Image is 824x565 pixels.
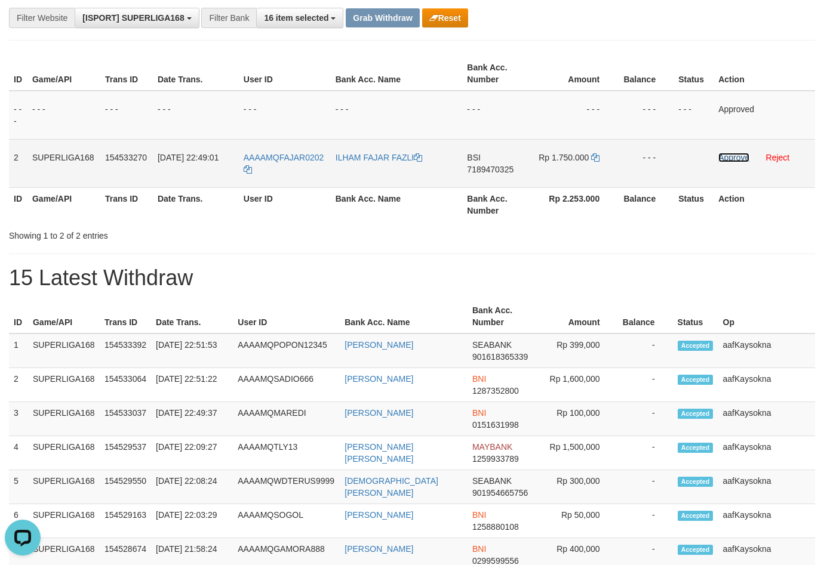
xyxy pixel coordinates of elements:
[533,91,617,140] td: - - -
[9,470,28,504] td: 5
[28,334,100,368] td: SUPERLIGA168
[100,91,153,140] td: - - -
[27,57,100,91] th: Game/API
[539,153,589,162] span: Rp 1.750.000
[239,187,331,221] th: User ID
[201,8,256,28] div: Filter Bank
[331,57,463,91] th: Bank Acc. Name
[27,139,100,187] td: SUPERLIGA168
[151,368,233,402] td: [DATE] 22:51:22
[151,470,233,504] td: [DATE] 22:08:24
[9,368,28,402] td: 2
[151,402,233,436] td: [DATE] 22:49:37
[28,504,100,538] td: SUPERLIGA168
[718,300,815,334] th: Op
[617,91,674,140] td: - - -
[100,187,153,221] th: Trans ID
[674,91,714,140] td: - - -
[467,153,481,162] span: BSI
[537,368,618,402] td: Rp 1,600,000
[9,402,28,436] td: 3
[233,300,340,334] th: User ID
[472,544,486,554] span: BNI
[345,544,413,554] a: [PERSON_NAME]
[345,374,413,384] a: [PERSON_NAME]
[27,187,100,221] th: Game/API
[9,139,27,187] td: 2
[472,454,519,464] span: Copy 1259933789 to clipboard
[345,408,413,418] a: [PERSON_NAME]
[336,153,422,162] a: ILHAM FAJAR FAZLI
[714,91,815,140] td: Approved
[537,436,618,470] td: Rp 1,500,000
[100,436,151,470] td: 154529537
[718,436,815,470] td: aafKaysokna
[678,409,714,419] span: Accepted
[233,504,340,538] td: AAAAMQSOGOL
[718,470,815,504] td: aafKaysokna
[462,91,533,140] td: - - -
[617,57,674,91] th: Balance
[718,504,815,538] td: aafKaysokna
[239,91,331,140] td: - - -
[345,340,413,350] a: [PERSON_NAME]
[151,300,233,334] th: Date Trans.
[472,442,512,452] span: MAYBANK
[105,153,147,162] span: 154533270
[345,476,438,498] a: [DEMOGRAPHIC_DATA][PERSON_NAME]
[151,504,233,538] td: [DATE] 22:03:29
[9,504,28,538] td: 6
[422,8,468,27] button: Reset
[591,153,599,162] a: Copy 1750000 to clipboard
[82,13,184,23] span: [ISPORT] SUPERLIGA168
[678,375,714,385] span: Accepted
[618,402,673,436] td: -
[468,300,537,334] th: Bank Acc. Number
[472,408,486,418] span: BNI
[151,436,233,470] td: [DATE] 22:09:27
[678,477,714,487] span: Accepted
[674,57,714,91] th: Status
[28,402,100,436] td: SUPERLIGA168
[100,368,151,402] td: 154533064
[9,91,27,140] td: - - -
[331,91,463,140] td: - - -
[28,300,100,334] th: Game/API
[153,91,239,140] td: - - -
[472,352,528,362] span: Copy 901618365339 to clipboard
[151,334,233,368] td: [DATE] 22:51:53
[472,476,512,486] span: SEABANK
[618,300,673,334] th: Balance
[537,300,618,334] th: Amount
[28,368,100,402] td: SUPERLIGA168
[233,436,340,470] td: AAAAMQTLY13
[472,488,528,498] span: Copy 901954665756 to clipboard
[467,165,514,174] span: Copy 7189470325 to clipboard
[100,334,151,368] td: 154533392
[28,470,100,504] td: SUPERLIGA168
[472,386,519,396] span: Copy 1287352800 to clipboard
[340,300,468,334] th: Bank Acc. Name
[714,187,815,221] th: Action
[233,470,340,504] td: AAAAMQWDTERUS9999
[100,57,153,91] th: Trans ID
[472,510,486,520] span: BNI
[718,334,815,368] td: aafKaysokna
[617,187,674,221] th: Balance
[618,368,673,402] td: -
[75,8,199,28] button: [ISPORT] SUPERLIGA168
[718,153,749,162] a: Approve
[9,300,28,334] th: ID
[153,57,239,91] th: Date Trans.
[100,470,151,504] td: 154529550
[239,57,331,91] th: User ID
[718,368,815,402] td: aafKaysokna
[618,334,673,368] td: -
[618,436,673,470] td: -
[678,443,714,453] span: Accepted
[27,91,100,140] td: - - -
[345,442,413,464] a: [PERSON_NAME] [PERSON_NAME]
[462,57,533,91] th: Bank Acc. Number
[533,187,617,221] th: Rp 2.253.000
[5,5,41,41] button: Open LiveChat chat widget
